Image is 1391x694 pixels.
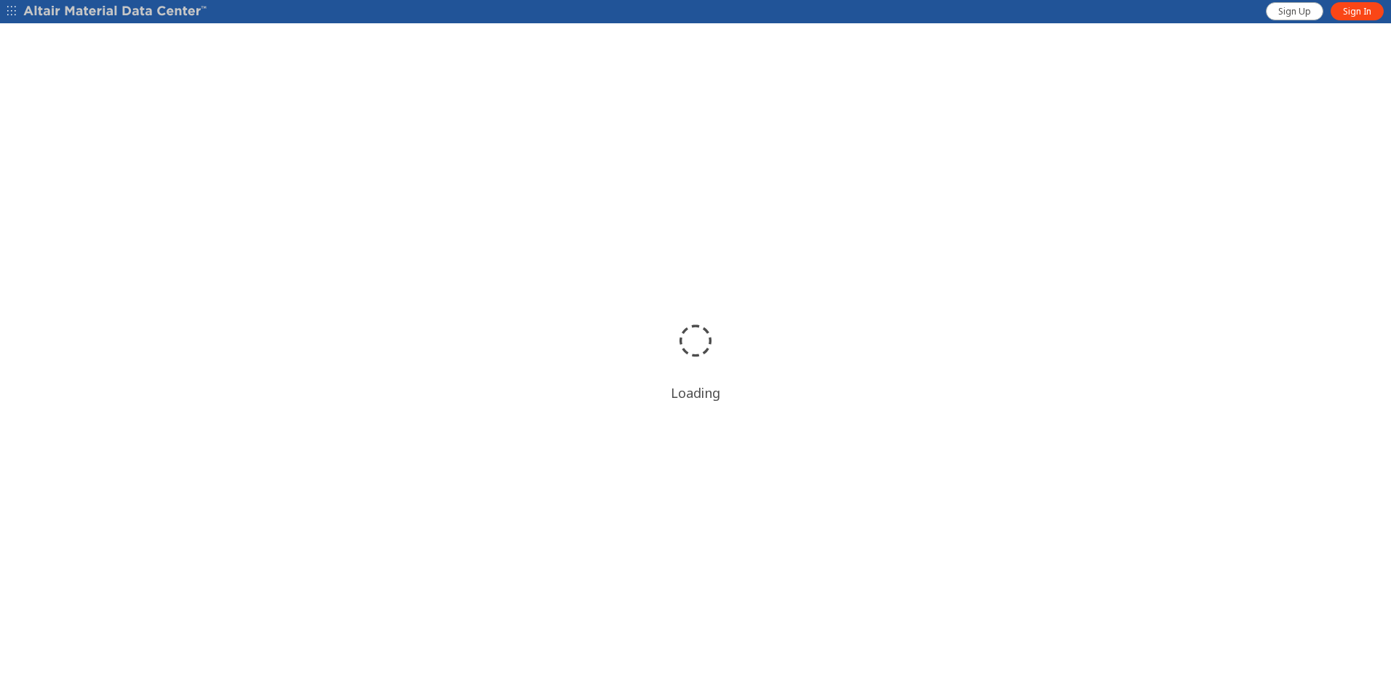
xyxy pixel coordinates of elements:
div: Loading [671,384,720,402]
img: Altair Material Data Center [23,4,209,19]
span: Sign Up [1278,6,1311,17]
a: Sign Up [1266,2,1323,20]
span: Sign In [1343,6,1371,17]
a: Sign In [1331,2,1384,20]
